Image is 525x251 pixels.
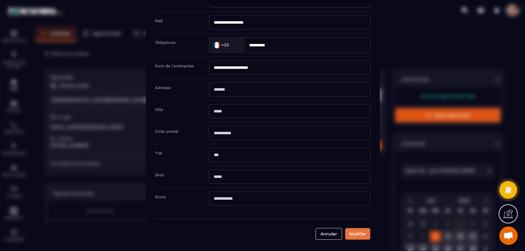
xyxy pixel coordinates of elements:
[499,226,518,245] div: Ouvrir le chat
[155,85,171,90] label: Adresse
[155,173,164,177] label: Siret
[210,39,223,51] img: Country Flag
[230,40,238,49] input: Search for option
[155,64,194,68] label: Nom de l'entreprise
[316,228,342,240] button: Annuler
[155,194,166,199] label: Score
[345,228,370,240] button: Modifier
[209,37,244,53] div: Search for option
[155,129,178,134] label: Code postal
[155,107,163,112] label: Ville
[221,42,229,48] span: +33
[155,151,162,155] label: TVA
[155,40,176,45] label: Téléphone
[155,18,163,23] label: Mail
